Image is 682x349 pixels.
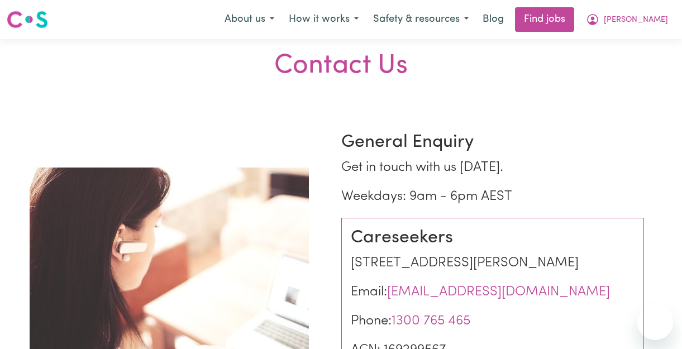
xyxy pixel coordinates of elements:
[7,7,48,32] a: Careseekers logo
[351,311,635,331] p: Phone:
[515,7,574,32] a: Find jobs
[217,8,282,31] button: About us
[341,132,644,153] h3: General Enquiry
[476,7,511,32] a: Blog
[282,8,366,31] button: How it works
[7,9,48,30] img: Careseekers logo
[579,8,675,31] button: My Account
[387,285,610,299] a: [EMAIL_ADDRESS][DOMAIN_NAME]
[637,304,673,340] iframe: Button to launch messaging window
[351,227,635,248] h3: Careseekers
[7,50,675,83] div: Contact Us
[341,187,644,207] p: Weekdays: 9am - 6pm AEST
[351,282,635,302] p: Email:
[366,8,476,31] button: Safety & resources
[341,157,644,178] p: Get in touch with us [DATE].
[604,14,668,26] span: [PERSON_NAME]
[392,314,470,328] a: 1300 765 465
[351,253,635,273] p: [STREET_ADDRESS][PERSON_NAME]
